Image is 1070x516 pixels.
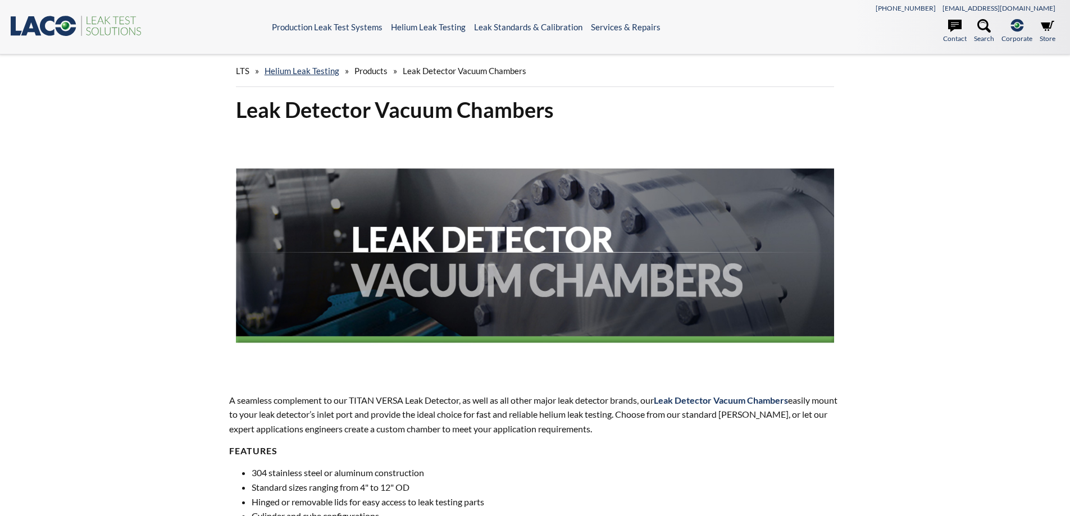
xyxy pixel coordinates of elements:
a: Leak Standards & Calibration [474,22,582,32]
a: Services & Repairs [591,22,661,32]
span: Leak Detector Vacuum Chambers [403,66,526,76]
span: Corporate [1001,33,1032,44]
a: Store [1040,19,1055,44]
a: Search [974,19,994,44]
a: Contact [943,19,967,44]
div: » » » [236,55,835,87]
a: [EMAIL_ADDRESS][DOMAIN_NAME] [942,4,1055,12]
a: Helium Leak Testing [391,22,466,32]
h4: Features [229,445,841,457]
li: 304 stainless steel or aluminum construction [252,465,841,480]
a: Helium Leak Testing [265,66,339,76]
p: A seamless complement to our TITAN VERSA Leak Detector, as well as all other major leak detector ... [229,393,841,436]
li: Standard sizes ranging from 4" to 12" OD [252,480,841,495]
span: Products [354,66,388,76]
li: Hinged or removable lids for easy access to leak testing parts [252,495,841,509]
a: Production Leak Test Systems [272,22,383,32]
h1: Leak Detector Vacuum Chambers [236,96,835,124]
a: [PHONE_NUMBER] [876,4,936,12]
img: Leak Test Vacuum Chambers header [236,133,835,372]
span: LTS [236,66,249,76]
strong: Leak Detector Vacuum Chambers [654,395,788,405]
